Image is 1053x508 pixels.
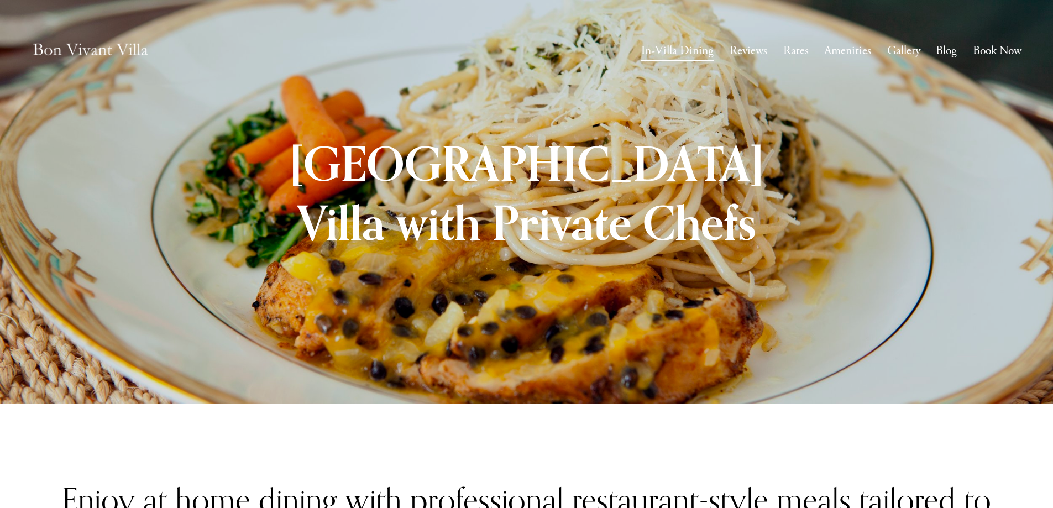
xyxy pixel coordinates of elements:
a: Rates [783,40,809,62]
a: Blog [936,40,957,62]
a: Gallery [887,40,920,62]
a: Book Now [973,40,1021,62]
a: Amenities [824,40,871,62]
a: In-Villa Dining [641,40,714,62]
img: Caribbean Vacation Rental | Bon Vivant Villa [32,32,149,71]
strong: [GEOGRAPHIC_DATA] Villa with Private Chefs [290,134,776,252]
a: Reviews [730,40,767,62]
